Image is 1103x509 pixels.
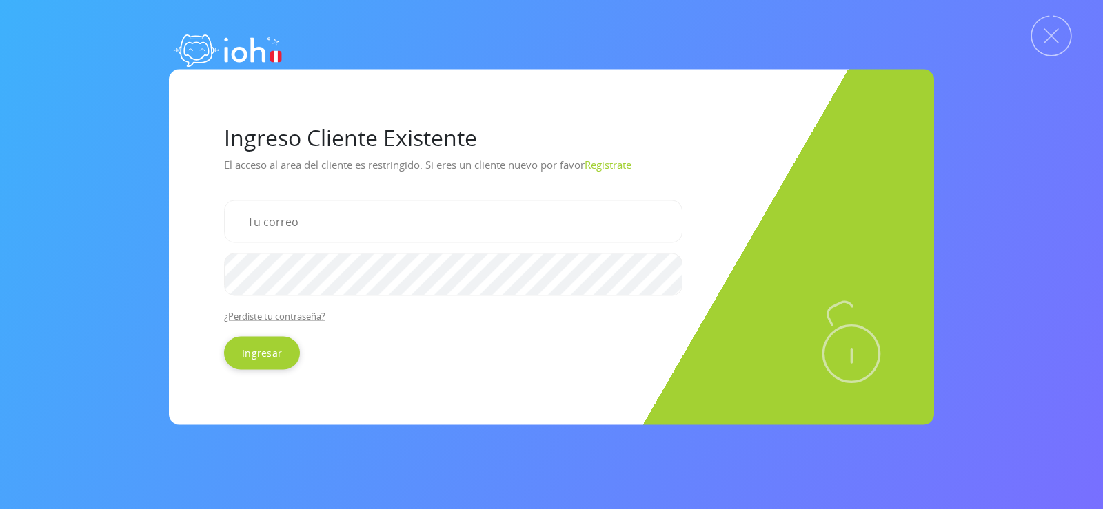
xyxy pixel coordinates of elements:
[1031,15,1072,56] img: Cerrar
[224,200,682,242] input: Tu correo
[224,124,879,150] h1: Ingreso Cliente Existente
[585,157,631,171] a: Registrate
[224,153,879,189] p: El acceso al area del cliente es restringido. Si eres un cliente nuevo por favor
[224,336,300,369] input: Ingresar
[169,21,286,76] img: logo
[224,309,325,322] a: ¿Perdiste tu contraseña?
